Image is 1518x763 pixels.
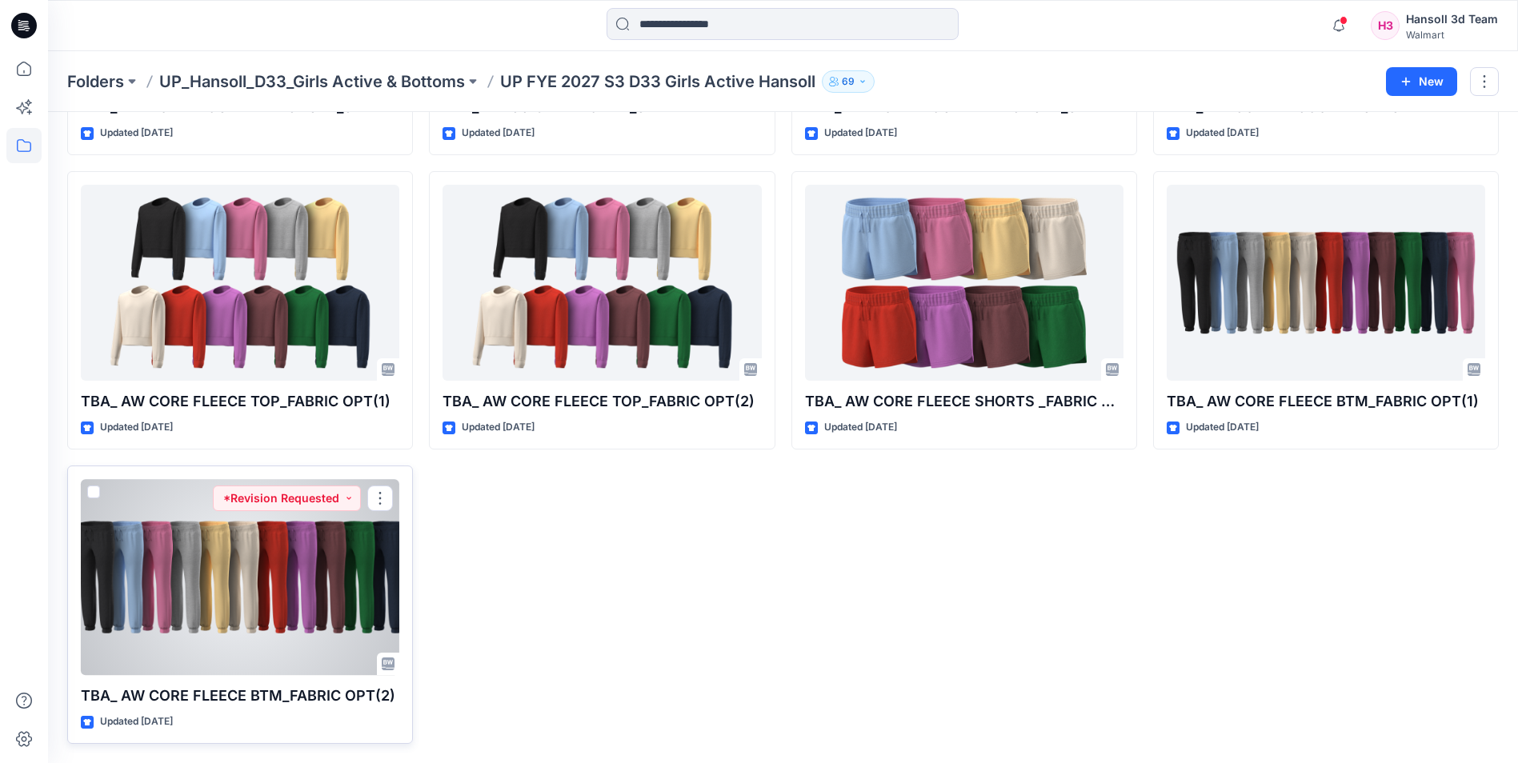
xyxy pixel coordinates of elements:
p: TBA_ AW CORE FLEECE TOP_FABRIC OPT(2) [443,390,761,413]
div: Walmart [1406,29,1498,41]
div: Hansoll 3d Team [1406,10,1498,29]
a: TBA_ AW CORE FLEECE BTM_FABRIC OPT(1) [1167,185,1485,381]
button: New [1386,67,1457,96]
p: Updated [DATE] [824,419,897,436]
a: Folders [67,70,124,93]
p: TBA_ AW CORE FLEECE BTM_FABRIC OPT(1) [1167,390,1485,413]
p: Updated [DATE] [462,419,535,436]
button: 69 [822,70,875,93]
p: Updated [DATE] [824,125,897,142]
a: UP_Hansoll_D33_Girls Active & Bottoms [159,70,465,93]
div: H3 [1371,11,1400,40]
p: TBA_ AW CORE FLEECE BTM_FABRIC OPT(2) [81,685,399,707]
a: TBA_ AW CORE FLEECE TOP_FABRIC OPT(2) [443,185,761,381]
p: Updated [DATE] [100,125,173,142]
p: Updated [DATE] [100,713,173,730]
a: TBA_ AW CORE FLEECE BTM_FABRIC OPT(2) [81,479,399,675]
a: TBA_ AW CORE FLEECE TOP_FABRIC OPT(1) [81,185,399,381]
p: 69 [842,73,855,90]
a: TBA_ AW CORE FLEECE SHORTS _FABRIC OPT(1) [805,185,1123,381]
p: Updated [DATE] [462,125,535,142]
p: UP FYE 2027 S3 D33 Girls Active Hansoll [500,70,815,93]
p: Updated [DATE] [100,419,173,436]
p: Updated [DATE] [1186,125,1259,142]
p: TBA_ AW CORE FLEECE TOP_FABRIC OPT(1) [81,390,399,413]
p: TBA_ AW CORE FLEECE SHORTS _FABRIC OPT(1) [805,390,1123,413]
p: Updated [DATE] [1186,419,1259,436]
